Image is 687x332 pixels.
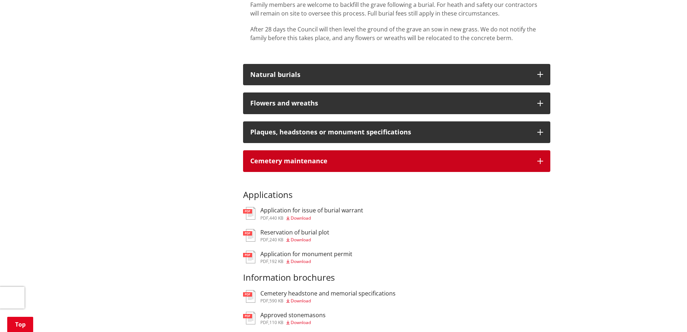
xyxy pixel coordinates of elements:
div: , [260,238,329,242]
span: 110 KB [269,319,283,325]
iframe: Messenger Launcher [654,302,680,328]
p: After 28 days the Council will then level the ground of the grave an sow in new grass. We do not ... [250,25,543,42]
img: document-pdf.svg [243,290,255,303]
button: Flowers and wreaths [243,92,550,114]
p: Family members are welcome to backfill the grave following a burial. For heath and safety our con... [250,0,543,18]
div: , [260,299,396,303]
span: pdf [260,298,268,304]
span: Download [291,298,311,304]
h3: Application for issue of burial warrant [260,207,363,214]
span: Download [291,258,311,264]
span: Download [291,215,311,221]
span: pdf [260,319,268,325]
a: Cemetery headstone and memorial specifications pdf,590 KB Download [243,290,396,303]
span: 590 KB [269,298,283,304]
a: Application for issue of burial warrant pdf,440 KB Download [243,207,363,220]
h3: Cemetery headstone and memorial specifications [260,290,396,297]
div: Flowers and wreaths [250,100,530,107]
a: Application for monument permit pdf,192 KB Download [243,251,352,264]
img: document-pdf.svg [243,207,255,220]
a: Reservation of burial plot pdf,240 KB Download [243,229,329,242]
span: Download [291,237,311,243]
div: , [260,320,326,325]
img: document-pdf.svg [243,251,255,263]
h3: Information brochures [243,272,550,283]
span: 192 KB [269,258,283,264]
h3: Applications [243,179,550,200]
div: , [260,216,363,220]
button: Cemetery maintenance [243,150,550,172]
span: pdf [260,237,268,243]
img: document-pdf.svg [243,229,255,242]
span: 440 KB [269,215,283,221]
a: Approved stonemasons pdf,110 KB Download [243,312,326,325]
span: Download [291,319,311,325]
span: pdf [260,258,268,264]
span: 240 KB [269,237,283,243]
div: , [260,259,352,264]
h3: Approved stonemasons [260,312,326,319]
div: Plaques, headstones or monument specifications [250,129,530,136]
div: Cemetery maintenance [250,158,530,165]
button: Plaques, headstones or monument specifications [243,121,550,143]
div: Natural burials [250,71,530,78]
h3: Reservation of burial plot [260,229,329,236]
h3: Application for monument permit [260,251,352,258]
button: Natural burials [243,64,550,86]
span: pdf [260,215,268,221]
a: Top [7,317,33,332]
img: document-pdf.svg [243,312,255,324]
